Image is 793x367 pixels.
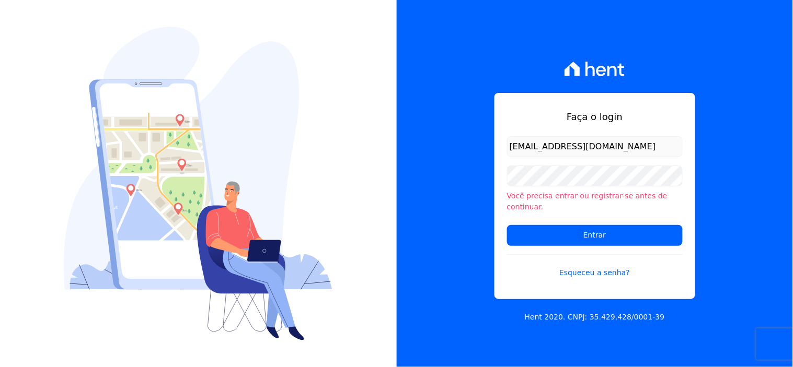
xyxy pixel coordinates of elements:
[64,27,332,340] img: Login
[525,312,665,323] p: Hent 2020. CNPJ: 35.429.428/0001-39
[507,254,683,278] a: Esqueceu a senha?
[507,110,683,124] h1: Faça o login
[507,225,683,246] input: Entrar
[507,191,683,212] li: Você precisa entrar ou registrar-se antes de continuar.
[507,136,683,157] input: Email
